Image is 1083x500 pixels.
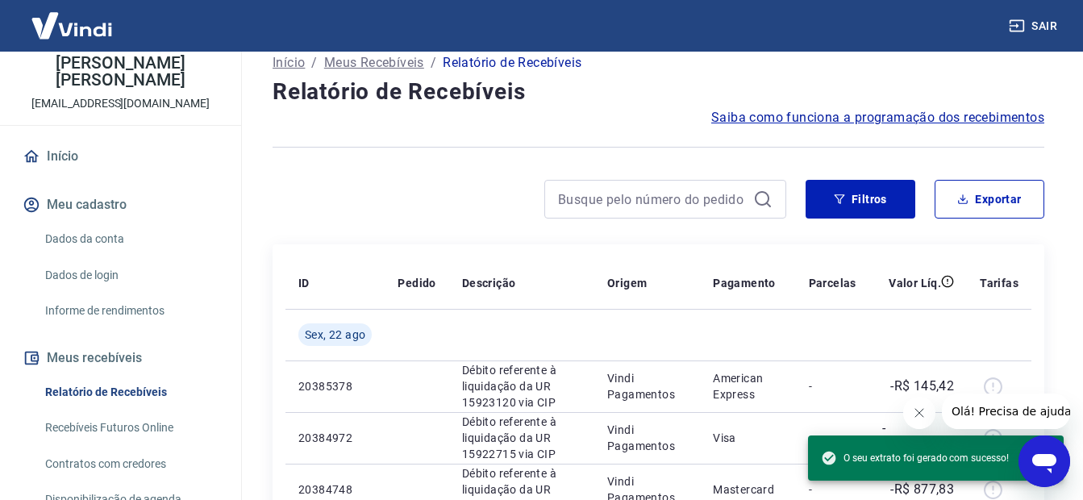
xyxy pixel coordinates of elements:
[607,422,687,454] p: Vindi Pagamentos
[713,481,782,498] p: Mastercard
[39,411,222,444] a: Recebíveis Futuros Online
[890,377,954,396] p: -R$ 145,42
[311,53,317,73] p: /
[10,11,135,24] span: Olá! Precisa de ajuda?
[398,275,435,291] p: Pedido
[713,370,782,402] p: American Express
[31,95,210,112] p: [EMAIL_ADDRESS][DOMAIN_NAME]
[19,139,222,174] a: Início
[607,370,687,402] p: Vindi Pagamentos
[431,53,436,73] p: /
[558,187,747,211] input: Busque pelo número do pedido
[711,108,1044,127] a: Saiba como funciona a programação dos recebimentos
[39,294,222,327] a: Informe de rendimentos
[298,275,310,291] p: ID
[273,76,1044,108] h4: Relatório de Recebíveis
[809,275,856,291] p: Parcelas
[298,481,372,498] p: 20384748
[882,419,954,457] p: -R$ 1.000,86
[298,378,372,394] p: 20385378
[821,450,1009,466] span: O seu extrato foi gerado com sucesso!
[462,414,581,462] p: Débito referente à liquidação da UR 15922715 via CIP
[942,394,1070,429] iframe: Mensagem da empresa
[1006,11,1064,41] button: Sair
[713,275,776,291] p: Pagamento
[462,362,581,410] p: Débito referente à liquidação da UR 15923120 via CIP
[298,430,372,446] p: 20384972
[305,327,365,343] span: Sex, 22 ago
[39,376,222,409] a: Relatório de Recebíveis
[273,53,305,73] a: Início
[980,275,1018,291] p: Tarifas
[935,180,1044,219] button: Exportar
[462,275,516,291] p: Descrição
[889,275,941,291] p: Valor Líq.
[39,223,222,256] a: Dados da conta
[890,480,954,499] p: -R$ 877,83
[324,53,424,73] a: Meus Recebíveis
[809,481,856,498] p: -
[39,448,222,481] a: Contratos com credores
[443,53,581,73] p: Relatório de Recebíveis
[39,259,222,292] a: Dados de login
[903,397,935,429] iframe: Fechar mensagem
[713,430,782,446] p: Visa
[809,378,856,394] p: -
[13,55,228,89] p: [PERSON_NAME] [PERSON_NAME]
[1018,435,1070,487] iframe: Botão para abrir a janela de mensagens
[809,430,856,446] p: -
[19,1,124,50] img: Vindi
[19,340,222,376] button: Meus recebíveis
[19,187,222,223] button: Meu cadastro
[806,180,915,219] button: Filtros
[607,275,647,291] p: Origem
